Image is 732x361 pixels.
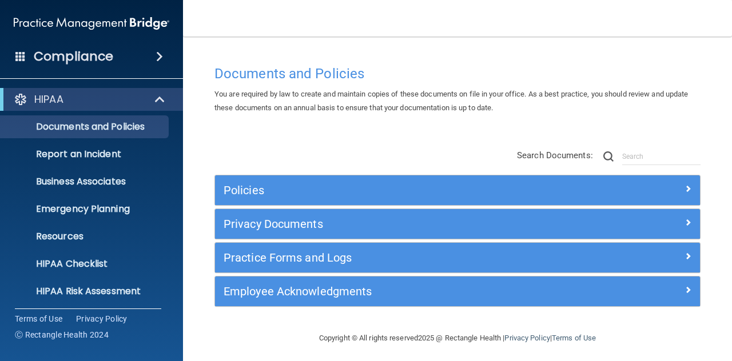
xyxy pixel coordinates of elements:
p: Business Associates [7,176,164,187]
a: Terms of Use [552,334,596,342]
p: HIPAA Risk Assessment [7,286,164,297]
h4: Documents and Policies [214,66,701,81]
a: Privacy Documents [224,215,691,233]
p: HIPAA Checklist [7,258,164,270]
a: Privacy Policy [504,334,550,342]
p: Report an Incident [7,149,164,160]
input: Search [622,148,701,165]
p: Documents and Policies [7,121,164,133]
h5: Employee Acknowledgments [224,285,570,298]
a: Practice Forms and Logs [224,248,691,267]
p: Resources [7,231,164,242]
a: Employee Acknowledgments [224,282,691,300]
span: Ⓒ Rectangle Health 2024 [15,329,109,340]
a: Privacy Policy [76,313,128,324]
img: ic-search.3b580494.png [603,151,614,162]
h5: Privacy Documents [224,218,570,230]
a: Terms of Use [15,313,62,324]
h5: Practice Forms and Logs [224,251,570,264]
h4: Compliance [34,49,113,65]
p: HIPAA [34,93,63,106]
div: Copyright © All rights reserved 2025 @ Rectangle Health | | [249,320,666,356]
span: Search Documents: [517,150,593,161]
p: Emergency Planning [7,203,164,215]
img: PMB logo [14,12,169,35]
a: HIPAA [14,93,166,106]
a: Policies [224,181,691,199]
span: You are required by law to create and maintain copies of these documents on file in your office. ... [214,90,689,112]
h5: Policies [224,184,570,196]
